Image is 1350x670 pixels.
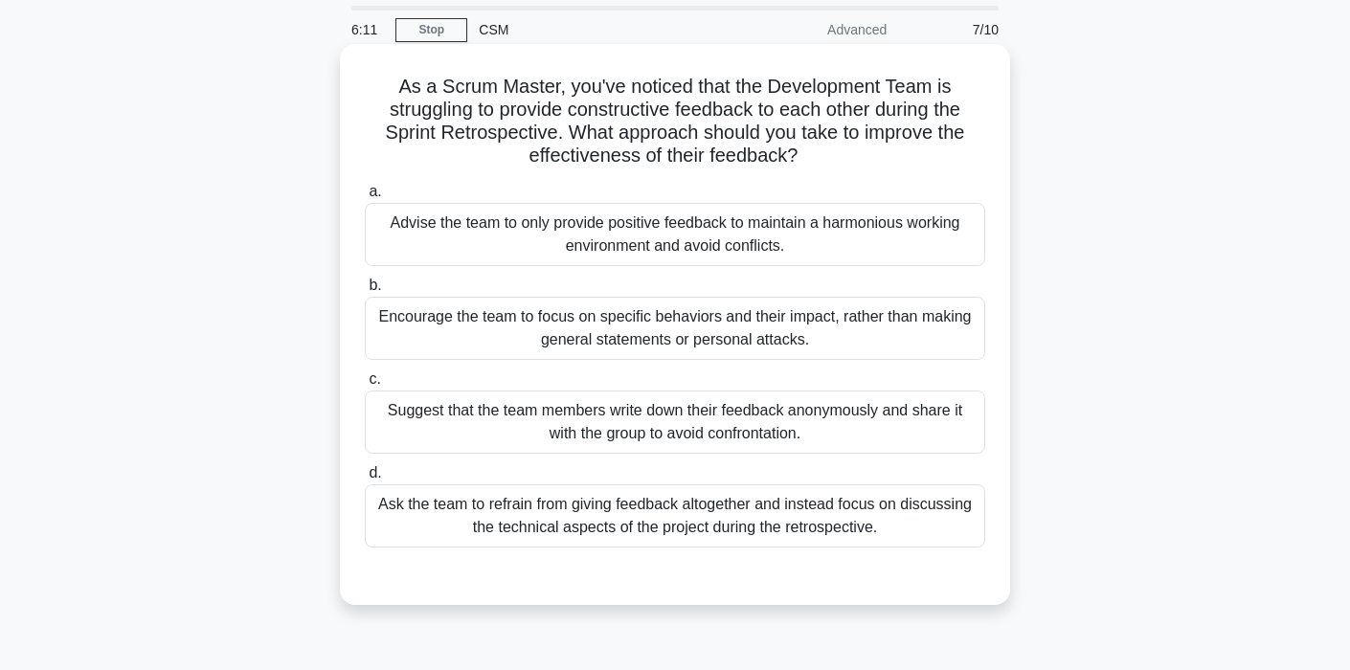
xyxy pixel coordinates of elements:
[369,370,380,387] span: c.
[365,484,985,547] div: Ask the team to refrain from giving feedback altogether and instead focus on discussing the techn...
[898,11,1010,49] div: 7/10
[369,464,381,480] span: d.
[365,203,985,266] div: Advise the team to only provide positive feedback to maintain a harmonious working environment an...
[365,391,985,454] div: Suggest that the team members write down their feedback anonymously and share it with the group t...
[467,11,731,49] div: CSM
[369,183,381,199] span: a.
[340,11,395,49] div: 6:11
[395,18,467,42] a: Stop
[365,297,985,360] div: Encourage the team to focus on specific behaviors and their impact, rather than making general st...
[363,75,987,168] h5: As a Scrum Master, you've noticed that the Development Team is struggling to provide constructive...
[369,277,381,293] span: b.
[731,11,898,49] div: Advanced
